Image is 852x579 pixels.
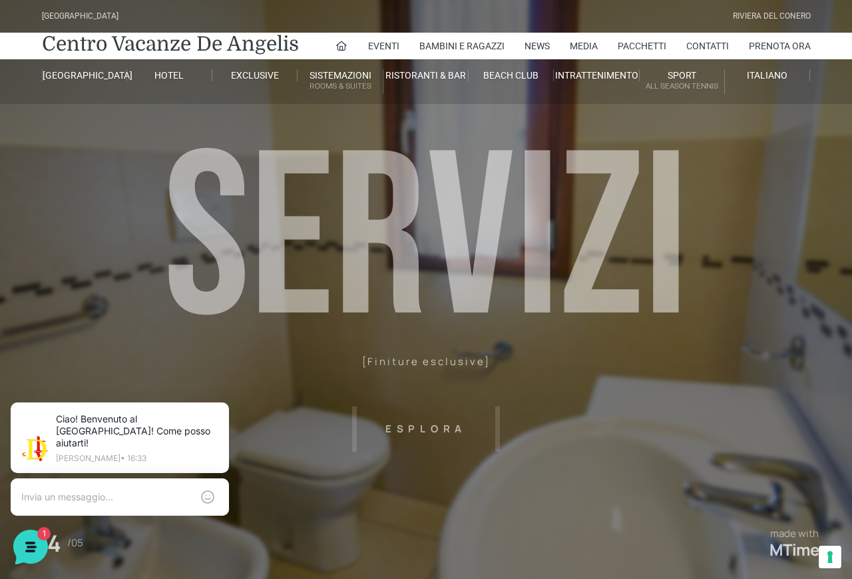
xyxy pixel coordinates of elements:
[640,69,725,94] a: SportAll Season Tennis
[298,80,382,93] small: Rooms & Suites
[64,27,226,63] p: Ciao! Benvenuto al [GEOGRAPHIC_DATA]! Come posso aiutarti!
[127,69,212,81] a: Hotel
[686,33,729,59] a: Contatti
[216,128,245,140] p: 1 min fa
[525,33,550,59] a: News
[368,33,399,59] a: Eventi
[618,33,666,59] a: Pacchetti
[725,69,810,81] a: Italiano
[554,69,639,81] a: Intrattenimento
[133,426,142,436] span: 1
[29,49,56,76] img: light
[11,59,224,85] p: La nostra missione è rendere la tua esperienza straordinaria!
[115,446,151,458] p: Messaggi
[42,69,127,81] a: [GEOGRAPHIC_DATA]
[21,129,48,156] img: light
[30,250,218,263] input: Cerca un articolo...
[21,221,104,232] span: Trova una risposta
[205,446,224,458] p: Aiuto
[419,33,505,59] a: Bambini e Ragazzi
[64,68,226,76] p: [PERSON_NAME] • 16:33
[21,107,113,117] span: Le tue conversazioni
[747,70,787,81] span: Italiano
[298,69,383,94] a: SistemazioniRooms & Suites
[87,176,196,187] span: Inizia una conversazione
[749,33,811,59] a: Prenota Ora
[142,221,245,232] a: Apri Centro Assistenza
[469,69,554,81] a: Beach Club
[56,144,208,157] p: Ciao! Benvenuto al [GEOGRAPHIC_DATA]! Come posso aiutarti!
[21,168,245,195] button: Inizia una conversazione
[819,546,841,568] button: Le tue preferenze relative al consenso per le tecnologie di tracciamento
[11,527,51,567] iframe: Customerly Messenger Launcher
[232,144,245,157] span: 1
[570,33,598,59] a: Media
[16,123,250,163] a: [PERSON_NAME]Ciao! Benvenuto al [GEOGRAPHIC_DATA]! Come posso aiutarti!1 min fa1
[42,31,299,57] a: Centro Vacanze De Angelis
[383,69,469,81] a: Ristoranti & Bar
[640,80,724,93] small: All Season Tennis
[174,428,256,458] button: Aiuto
[56,128,208,141] span: [PERSON_NAME]
[118,107,245,117] a: [DEMOGRAPHIC_DATA] tutto
[11,428,93,458] button: Home
[733,10,811,23] div: Riviera Del Conero
[212,69,298,81] a: Exclusive
[40,446,63,458] p: Home
[42,10,118,23] div: [GEOGRAPHIC_DATA]
[11,11,224,53] h2: Ciao da De Angelis Resort 👋
[93,428,174,458] button: 1Messaggi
